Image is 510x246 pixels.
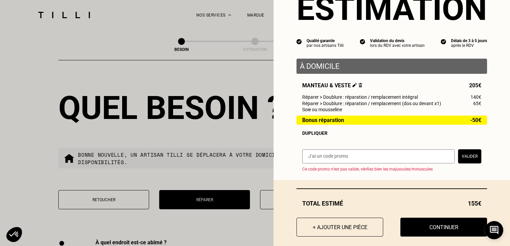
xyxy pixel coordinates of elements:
span: 65€ [473,101,481,106]
span: 205€ [469,82,481,89]
span: 140€ [471,94,481,100]
div: Dupliquer [302,130,481,136]
span: Réparer > Doublure : réparation / remplacement (dos ou devant x1) [302,101,441,106]
div: Délais de 3 à 5 jours [451,38,487,43]
img: icon list info [360,38,365,44]
input: J‘ai un code promo [302,149,455,163]
div: Validation du devis [370,38,425,43]
span: 155€ [468,200,481,207]
img: icon list info [296,38,302,44]
div: Total estimé [296,200,487,207]
div: après le RDV [451,43,487,48]
p: À domicile [300,62,484,70]
div: Qualité garantie [307,38,344,43]
img: Supprimer [359,83,362,87]
img: icon list info [441,38,446,44]
div: par nos artisans Tilli [307,43,344,48]
button: Continuer [400,218,487,237]
span: Bonus réparation [302,117,344,123]
span: -50€ [470,117,481,123]
img: Éditer [352,83,357,87]
p: Ce code promo n’est pas valide, vérifiez bien les majuscules/minuscules [302,167,487,172]
div: lors du RDV avec votre artisan [370,43,425,48]
span: Manteau & veste [302,82,362,89]
button: Valider [458,149,481,163]
span: Soie ou mousseline [302,107,342,112]
span: Réparer > Doublure : réparation / remplacement intégral [302,94,418,100]
button: + Ajouter une pièce [296,218,383,237]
